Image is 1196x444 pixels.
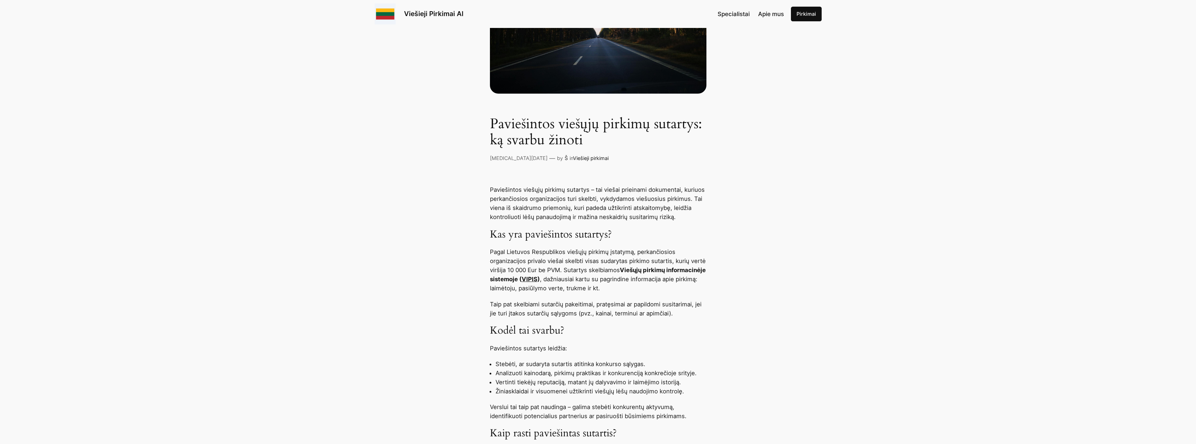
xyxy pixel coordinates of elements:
h3: Kodėl tai svarbu? [490,325,706,337]
a: Specialistai [718,9,750,19]
a: [MEDICAL_DATA][DATE] [490,155,548,161]
li: Stebėti, ar sudaryta sutartis atitinka konkurso sąlygas. [496,359,706,369]
a: Viešieji pirkimai [573,155,609,161]
li: Analizuoti kainodarą, pirkimų praktikas ir konkurenciją konkrečioje srityje. [496,369,706,378]
h3: Kaip rasti paviešintas sutartis? [490,427,706,440]
p: Paviešintos viešųjų pirkimų sutartys – tai viešai prieinami dokumentai, kuriuos perkančiosios org... [490,185,706,221]
h3: Kas yra paviešintos sutartys? [490,228,706,241]
p: by [557,154,563,162]
a: Pirkimai [791,7,822,21]
li: Vertinti tiekėjų reputaciją, matant jų dalyvavimo ir laimėjimo istoriją. [496,378,706,387]
p: Paviešintos sutartys leidžia: [490,344,706,353]
h1: Paviešintos viešųjų pirkimų sutartys: ką svarbu žinoti [490,116,706,148]
a: VIPIS [522,276,537,283]
li: Žiniasklaidai ir visuomenei užtikrinti viešųjų lėšų naudojimo kontrolę. [496,387,706,396]
span: Apie mus [758,10,784,17]
p: — [549,154,555,163]
a: Apie mus [758,9,784,19]
a: Viešieji Pirkimai AI [404,9,463,18]
span: in [570,155,573,161]
img: Viešieji pirkimai logo [375,3,396,24]
p: Pagal Lietuvos Respublikos viešųjų pirkimų įstatymą, perkančiosios organizacijos privalo viešai s... [490,247,706,293]
span: Specialistai [718,10,750,17]
nav: Navigation [718,9,784,19]
p: Taip pat skelbiami sutarčių pakeitimai, pratęsimai ar papildomi susitarimai, jei jie turi įtakos ... [490,300,706,318]
p: Verslui tai taip pat naudinga – galima stebėti konkurentų aktyvumą, identifikuoti potencialius pa... [490,402,706,421]
a: Š [565,155,568,161]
